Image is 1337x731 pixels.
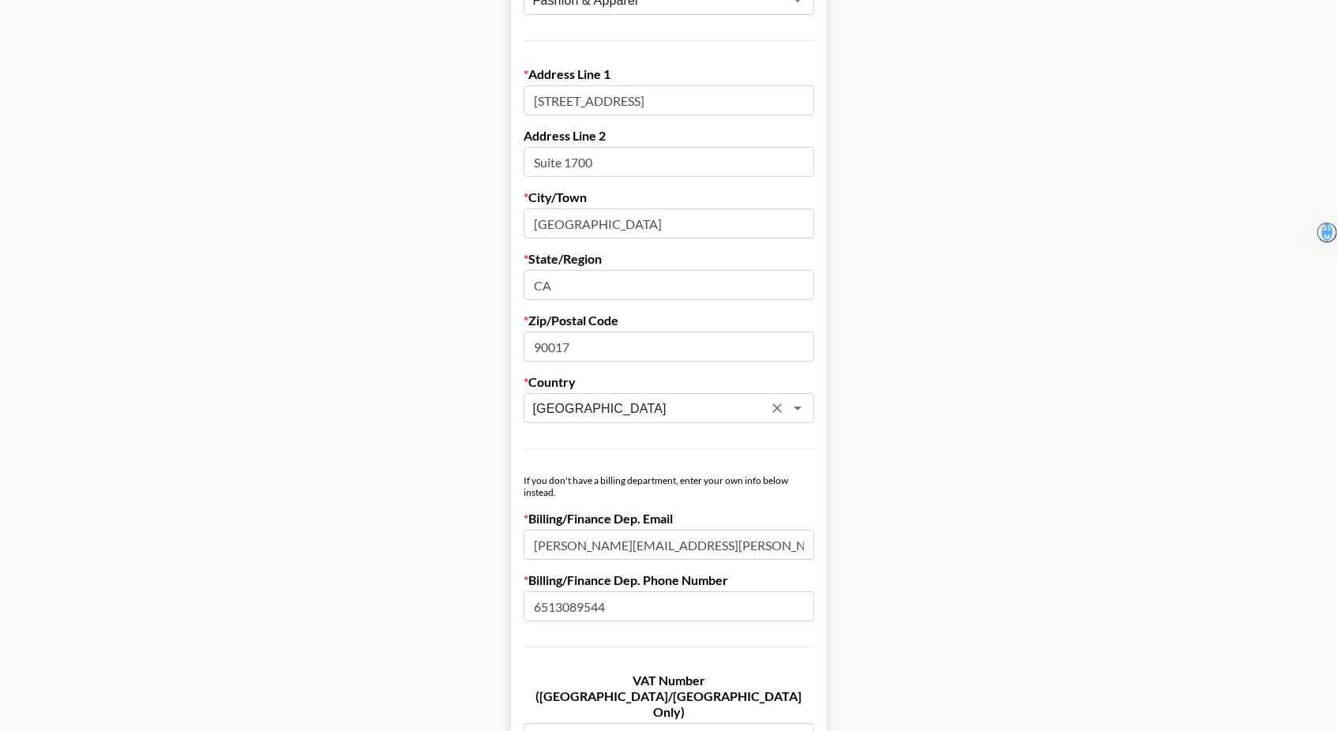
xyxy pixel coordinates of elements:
[524,189,814,205] label: City/Town
[524,128,814,144] label: Address Line 2
[524,66,814,82] label: Address Line 1
[524,474,814,498] div: If you don't have a billing department, enter your own info below instead.
[524,251,814,267] label: State/Region
[524,572,814,588] label: Billing/Finance Dep. Phone Number
[524,313,814,328] label: Zip/Postal Code
[766,397,788,419] button: Clear
[524,673,814,720] label: VAT Number ([GEOGRAPHIC_DATA]/[GEOGRAPHIC_DATA] Only)
[787,397,809,419] button: Open
[524,511,814,527] label: Billing/Finance Dep. Email
[524,374,814,390] label: Country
